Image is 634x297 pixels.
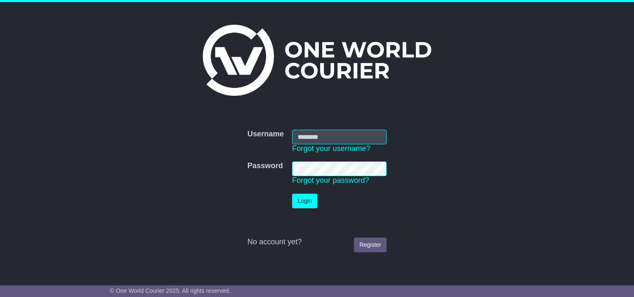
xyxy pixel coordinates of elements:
[203,25,431,96] img: One World
[247,130,284,139] label: Username
[247,161,283,171] label: Password
[110,287,231,294] span: © One World Courier 2025. All rights reserved.
[292,144,370,153] a: Forgot your username?
[292,176,369,184] a: Forgot your password?
[354,238,387,252] a: Register
[247,238,387,247] div: No account yet?
[292,194,317,208] button: Login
